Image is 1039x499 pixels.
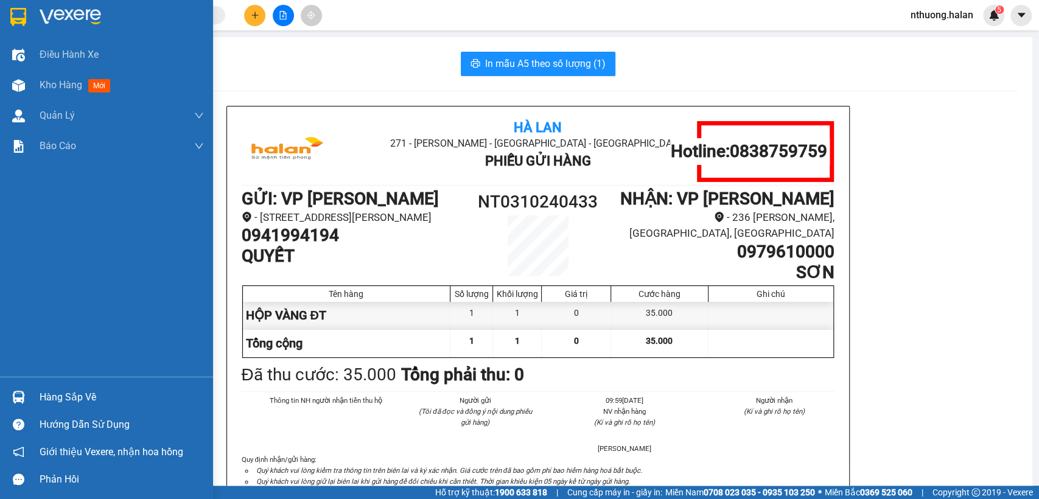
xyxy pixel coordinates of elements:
span: Quản Lý [40,108,75,123]
div: Ghi chú [712,289,830,299]
button: plus [244,5,265,26]
i: (Kí và ghi rõ họ tên) [594,418,655,427]
img: warehouse-icon [12,49,25,61]
li: - [STREET_ADDRESS][PERSON_NAME] [242,209,464,226]
li: Người gửi [415,395,536,406]
span: question-circle [13,419,24,430]
h1: 0979610000 [612,242,834,262]
div: Hướng dẫn sử dụng [40,416,204,434]
span: 35.000 [646,336,673,346]
span: 1 [469,336,474,346]
span: Tổng cộng [246,336,303,351]
h1: NT0310240433 [464,189,612,215]
b: NHẬN : VP [PERSON_NAME] [620,189,834,209]
b: Phiếu Gửi Hàng [485,153,590,169]
span: Điều hành xe [40,47,99,62]
li: Người nhận [714,395,834,406]
h1: 0941994194 [242,225,464,246]
span: Giới thiệu Vexere, nhận hoa hồng [40,444,183,459]
span: copyright [971,488,980,497]
span: nthuong.halan [901,7,983,23]
button: file-add [273,5,294,26]
span: plus [251,11,259,19]
span: 0 [574,336,579,346]
strong: 0708 023 035 - 0935 103 250 [704,487,815,497]
span: down [194,141,204,151]
span: environment [242,212,252,222]
span: printer [471,58,480,70]
h1: Hotline: 0838759759 [670,141,827,162]
li: 271 - [PERSON_NAME] - [GEOGRAPHIC_DATA] - [GEOGRAPHIC_DATA] [340,136,735,151]
li: 09:59[DATE] [565,395,685,406]
i: (Tôi đã đọc và đồng ý nội dung phiếu gửi hàng) [419,407,531,427]
span: Hỗ trợ kỹ thuật: [435,486,547,499]
span: environment [714,212,724,222]
img: warehouse-icon [12,391,25,403]
div: HỘP VÀNG ĐT [243,302,451,329]
span: Miền Bắc [825,486,912,499]
li: [PERSON_NAME] [565,443,685,454]
div: Phản hồi [40,470,204,489]
span: Miền Nam [665,486,815,499]
div: Tên hàng [246,289,447,299]
div: Giá trị [545,289,607,299]
span: aim [307,11,315,19]
div: 0 [542,302,611,329]
b: Tổng phải thu: 0 [401,365,524,385]
img: solution-icon [12,140,25,153]
div: Đã thu cước : 35.000 [242,361,396,388]
i: Quý khách vui lòng kiểm tra thông tin trên biên lai và ký xác nhận. Giá cước trên đã bao gồm phí ... [256,466,642,475]
div: Khối lượng [496,289,538,299]
li: - 236 [PERSON_NAME], [GEOGRAPHIC_DATA], [GEOGRAPHIC_DATA] [612,209,834,242]
span: | [922,486,923,499]
div: 35.000 [611,302,708,329]
span: Báo cáo [40,138,76,153]
div: 1 [450,302,493,329]
img: icon-new-feature [988,10,999,21]
sup: 5 [995,5,1004,14]
span: notification [13,446,24,458]
span: down [194,111,204,120]
span: ⚪️ [818,490,822,495]
div: Quy định nhận/gửi hàng : [242,454,834,498]
div: 1 [493,302,542,329]
strong: 1900 633 818 [495,487,547,497]
i: Quý khách vui lòng giữ lại biên lai khi gửi hàng để đối chiếu khi cần thiết. Thời gian khiếu kiện... [256,477,631,486]
li: Thông tin NH người nhận tiền thu hộ [266,395,387,406]
span: mới [88,79,110,92]
div: Cước hàng [614,289,704,299]
span: caret-down [1016,10,1027,21]
h1: QUYẾT [242,246,464,267]
li: NV nhận hàng [565,406,685,417]
span: 5 [997,5,1001,14]
b: Hà Lan [514,120,562,135]
span: message [13,473,24,485]
img: warehouse-icon [12,110,25,122]
span: In mẫu A5 theo số lượng (1) [485,56,606,71]
span: 1 [515,336,520,346]
span: | [556,486,558,499]
button: caret-down [1010,5,1032,26]
img: logo-vxr [10,8,26,26]
i: (Kí và ghi rõ họ tên) [744,407,805,416]
span: Cung cấp máy in - giấy in: [567,486,662,499]
b: GỬI : VP [PERSON_NAME] [242,189,439,209]
button: printerIn mẫu A5 theo số lượng (1) [461,52,615,76]
span: file-add [279,11,287,19]
div: Hàng sắp về [40,388,204,407]
h1: SƠN [612,262,834,283]
span: Kho hàng [40,79,82,91]
div: Số lượng [453,289,489,299]
strong: 0369 525 060 [860,487,912,497]
button: aim [301,5,322,26]
img: warehouse-icon [12,79,25,92]
img: logo.jpg [242,121,333,182]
